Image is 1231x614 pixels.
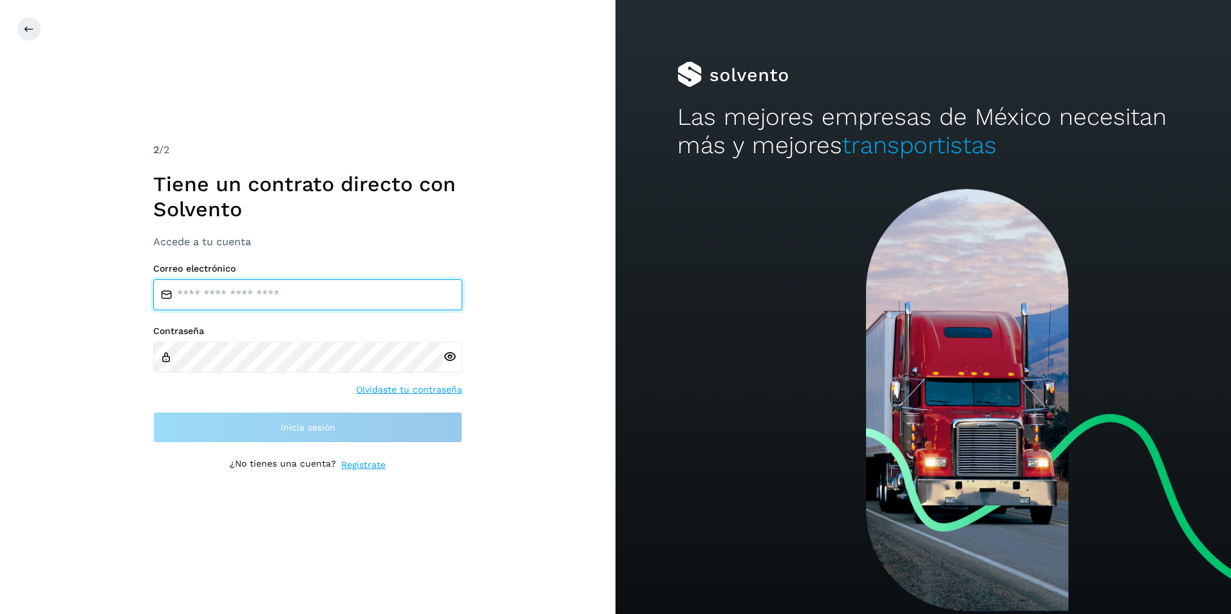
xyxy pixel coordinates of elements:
span: transportistas [842,131,997,159]
p: ¿No tienes una cuenta? [230,458,336,472]
span: 2 [153,144,159,156]
span: Inicia sesión [281,423,335,432]
div: /2 [153,142,462,158]
label: Contraseña [153,326,462,337]
button: Inicia sesión [153,412,462,443]
h1: Tiene un contrato directo con Solvento [153,172,462,221]
h2: Las mejores empresas de México necesitan más y mejores [677,103,1170,160]
a: Olvidaste tu contraseña [356,383,462,396]
label: Correo electrónico [153,263,462,274]
h3: Accede a tu cuenta [153,236,462,248]
a: Regístrate [341,458,386,472]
